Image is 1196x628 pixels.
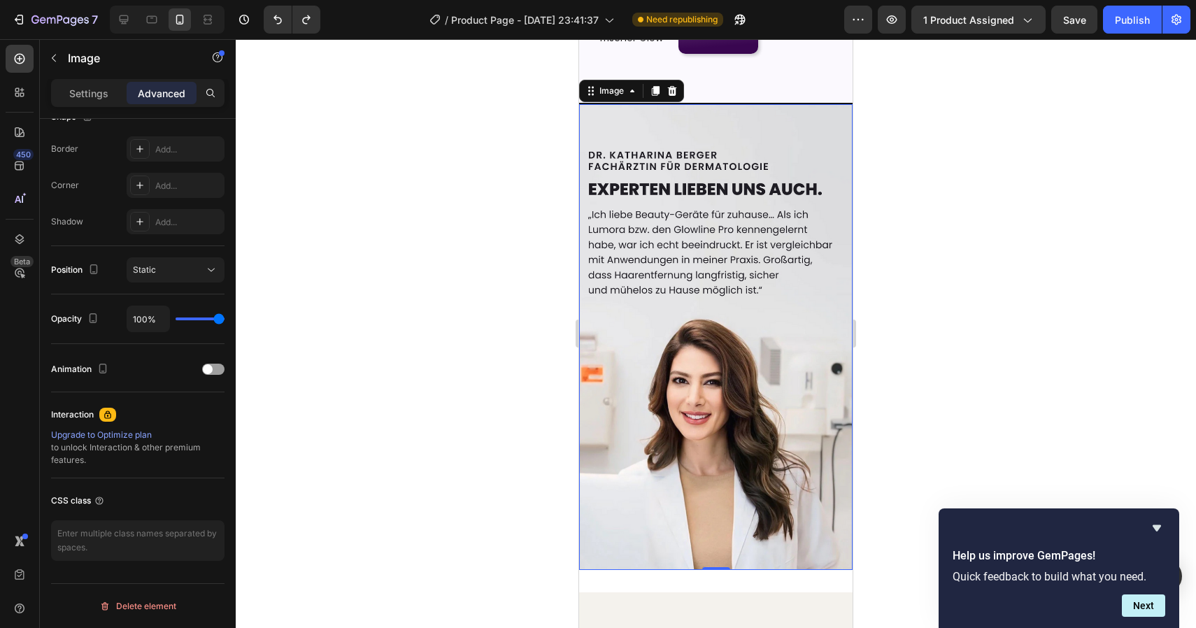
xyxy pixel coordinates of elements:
div: Beta [10,256,34,267]
iframe: Design area [579,39,853,628]
div: Animation [51,360,111,379]
div: Upgrade to Optimize plan [51,429,225,441]
span: Product Page - [DATE] 23:41:37 [451,13,599,27]
h2: Help us improve GemPages! [953,548,1165,564]
p: Advanced [138,86,185,101]
span: Static [133,264,156,275]
button: Next question [1122,594,1165,617]
button: Delete element [51,595,225,618]
span: / [445,13,448,27]
div: 450 [13,149,34,160]
button: Publish [1103,6,1162,34]
div: to unlock Interaction & other premium features. [51,429,225,466]
span: Need republishing [646,13,718,26]
div: Add... [155,180,221,192]
div: Opacity [51,310,101,329]
p: Quick feedback to build what you need. [953,570,1165,583]
div: Add... [155,143,221,156]
input: Auto [127,306,169,331]
div: Publish [1115,13,1150,27]
span: Save [1063,14,1086,26]
div: Delete element [99,598,176,615]
button: 7 [6,6,104,34]
button: Static [127,257,225,283]
span: 1 product assigned [923,13,1014,27]
div: Help us improve GemPages! [953,520,1165,617]
p: Settings [69,86,108,101]
div: CSS class [51,494,105,507]
div: Undo/Redo [264,6,320,34]
div: Shadow [51,215,83,228]
div: Border [51,143,78,155]
p: 7 [92,11,98,28]
button: Save [1051,6,1097,34]
p: Image [68,50,187,66]
button: 1 product assigned [911,6,1046,34]
div: Interaction [51,408,94,421]
button: Hide survey [1148,520,1165,536]
div: Position [51,261,102,280]
div: Add... [155,216,221,229]
div: Corner [51,179,79,192]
